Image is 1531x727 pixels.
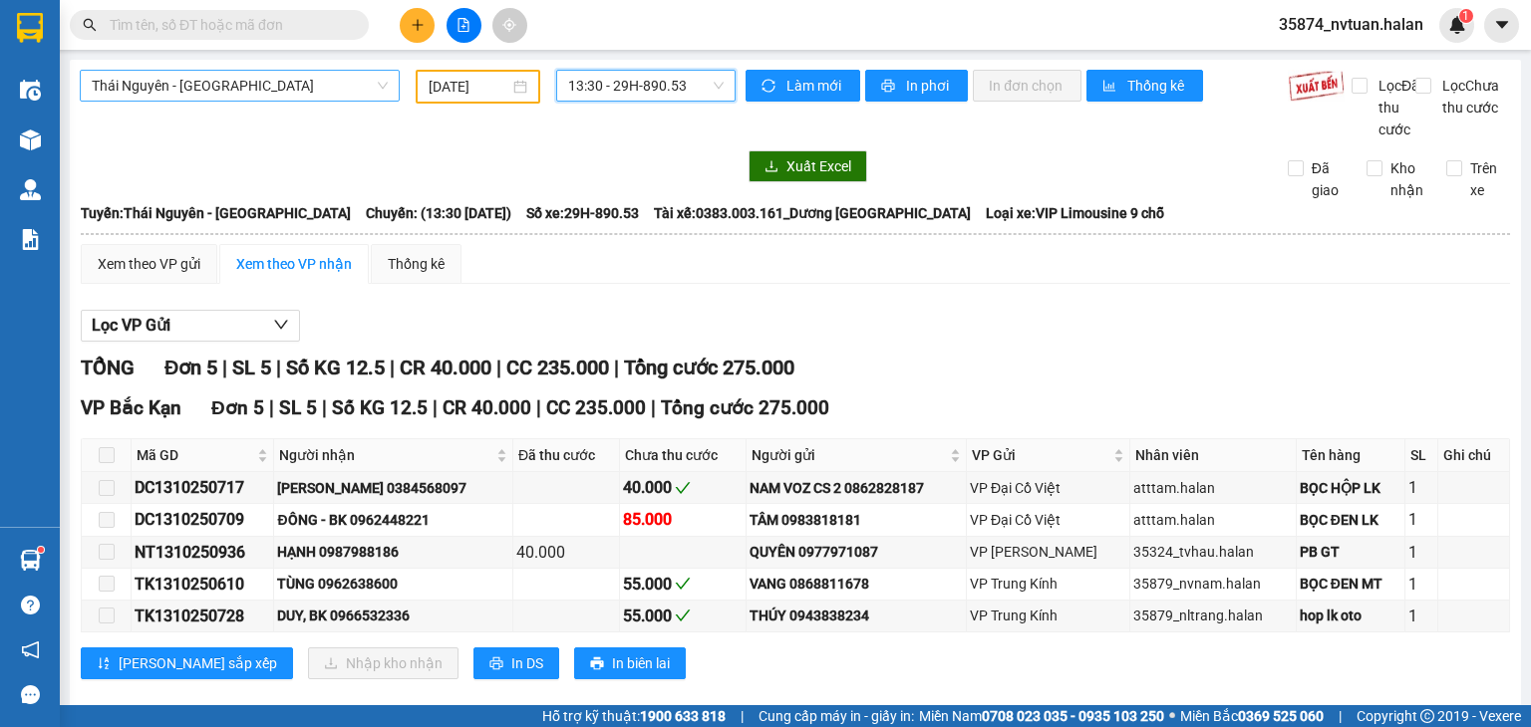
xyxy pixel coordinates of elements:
[411,18,425,32] span: plus
[1300,477,1402,499] div: BỌC HỘP LK
[1438,439,1510,472] th: Ghi chú
[277,477,509,499] div: [PERSON_NAME] 0384568097
[741,705,744,727] span: |
[967,472,1130,504] td: VP Đại Cồ Việt
[675,480,691,496] span: check
[1493,16,1511,34] span: caret-down
[624,356,794,379] span: Tổng cước 275.000
[502,18,516,32] span: aim
[762,79,778,95] span: sync
[135,572,270,597] div: TK1310250610
[1462,9,1469,23] span: 1
[1288,70,1345,102] img: 9k=
[135,475,270,500] div: DC1310250717
[970,509,1126,531] div: VP Đại Cồ Việt
[308,647,459,679] button: downloadNhập kho nhận
[135,604,270,628] div: TK1310250728
[750,541,963,563] div: QUYÊN 0977971087
[1408,475,1434,500] div: 1
[81,647,293,679] button: sort-ascending[PERSON_NAME] sắp xếp
[443,396,531,419] span: CR 40.000
[568,71,725,101] span: 13:30 - 29H-890.53
[1086,70,1203,102] button: bar-chartThống kê
[623,475,742,500] div: 40.000
[1300,605,1402,626] div: hop lk oto
[1462,157,1511,201] span: Trên xe
[81,396,181,419] span: VP Bắc Kạn
[92,71,388,101] span: Thái Nguyên - Bắc Kạn
[967,569,1130,601] td: VP Trung Kính
[135,540,270,565] div: NT1310250936
[1300,509,1402,531] div: BỌC ĐEN LK
[1133,541,1293,563] div: 35324_tvhau.halan
[1448,16,1466,34] img: icon-new-feature
[881,79,898,95] span: printer
[1408,572,1434,597] div: 1
[132,504,274,536] td: DC1310250709
[21,596,40,614] span: question-circle
[546,396,646,419] span: CC 235.000
[1263,12,1439,37] span: 35874_nvtuan.halan
[750,509,963,531] div: TÂM 0983818181
[132,569,274,601] td: TK1310250610
[623,572,742,597] div: 55.000
[83,18,97,32] span: search
[132,537,274,569] td: NT1310250936
[765,159,778,175] span: download
[489,656,503,672] span: printer
[970,477,1126,499] div: VP Đại Cồ Việt
[752,444,946,466] span: Người gửi
[640,708,726,724] strong: 1900 633 818
[1102,79,1119,95] span: bar-chart
[236,253,352,275] div: Xem theo VP nhận
[654,202,971,224] span: Tài xế: 0383.003.161_Dương [GEOGRAPHIC_DATA]
[750,477,963,499] div: NAM VOZ CS 2 0862828187
[433,396,438,419] span: |
[21,685,40,704] span: message
[623,507,742,532] div: 85.000
[277,573,509,595] div: TÙNG 0962638600
[1133,573,1293,595] div: 35879_nvnam.halan
[279,444,492,466] span: Người nhận
[786,155,851,177] span: Xuất Excel
[675,607,691,623] span: check
[511,652,543,674] span: In DS
[496,356,501,379] span: |
[542,705,726,727] span: Hỗ trợ kỹ thuật:
[516,540,616,565] div: 40.000
[1180,705,1324,727] span: Miền Bắc
[967,537,1130,569] td: VP Nguyễn Trãi
[1484,8,1519,43] button: caret-down
[20,80,41,101] img: warehouse-icon
[473,647,559,679] button: printerIn DS
[332,396,428,419] span: Số KG 12.5
[1434,75,1511,119] span: Lọc Chưa thu cước
[1238,708,1324,724] strong: 0369 525 060
[1408,604,1434,628] div: 1
[81,205,351,221] b: Tuyến: Thái Nguyên - [GEOGRAPHIC_DATA]
[973,70,1081,102] button: In đơn chọn
[1130,439,1297,472] th: Nhân viên
[1169,712,1175,720] span: ⚪️
[1133,509,1293,531] div: atttam.halan
[38,547,44,553] sup: 1
[536,396,541,419] span: |
[279,396,317,419] span: SL 5
[137,444,253,466] span: Mã GD
[620,439,746,472] th: Chưa thu cước
[21,640,40,659] span: notification
[277,605,509,626] div: DUY, BK 0966532336
[1133,477,1293,499] div: atttam.halan
[81,356,135,379] span: TỔNG
[651,396,656,419] span: |
[1297,439,1406,472] th: Tên hàng
[388,253,445,275] div: Thống kê
[273,317,289,333] span: down
[1408,540,1434,565] div: 1
[1382,157,1431,201] span: Kho nhận
[492,8,527,43] button: aim
[20,229,41,250] img: solution-icon
[447,8,481,43] button: file-add
[1459,9,1473,23] sup: 1
[97,656,111,672] span: sort-ascending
